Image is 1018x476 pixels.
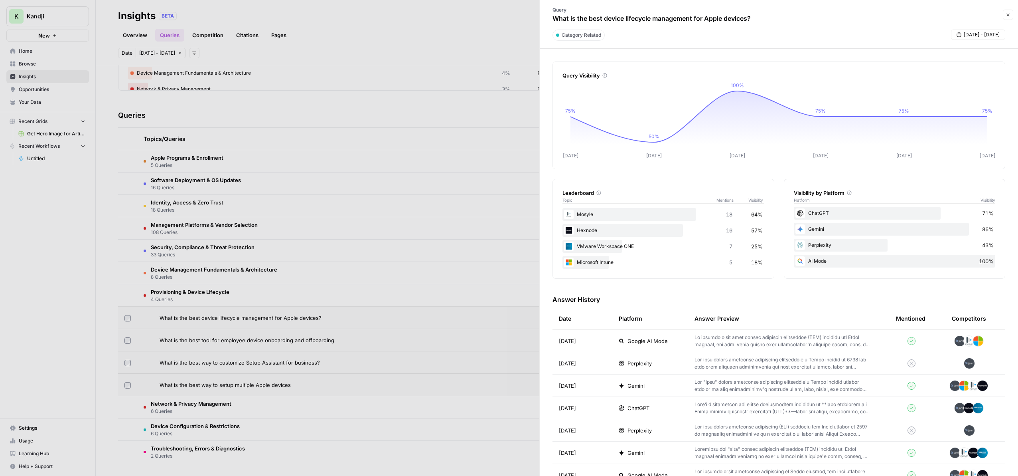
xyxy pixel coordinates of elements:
tspan: [DATE] [813,153,829,159]
button: [DATE] - [DATE] [951,30,1005,40]
span: 71% [982,209,994,217]
div: AI Mode [794,255,996,268]
div: Query Visibility [562,71,995,79]
div: VMware Workspace ONE [562,240,764,253]
span: Mentions [716,197,748,203]
img: jqyp3hy0mc0dya6c85ynxje9lflu [977,447,988,458]
tspan: 75% [565,108,576,114]
p: Query [552,6,751,14]
span: [DATE] - [DATE] [964,31,1000,38]
span: 64% [751,210,763,218]
span: Perplexity [627,426,652,434]
tspan: [DATE] [563,153,578,159]
div: ChatGPT [794,207,996,220]
div: Platform [619,307,642,329]
span: Visibility [748,197,764,203]
img: jqyp3hy0mc0dya6c85ynxje9lflu [973,403,984,414]
img: aln7fzklr3l99mnai0z5kuqxmnn3 [564,258,574,267]
div: Answer Preview [694,307,883,329]
img: ihidpsv9rofv015ub4qgktx0vem6 [564,210,574,219]
span: [DATE] [559,382,576,390]
span: 43% [982,241,994,249]
span: Category Related [562,32,601,39]
span: 18 [726,210,732,218]
img: 3a73332rlj7mc6aju6rcwgvs21uf [968,447,979,458]
p: Loremipsu dol "sita" consec adipiscin elitseddoe (TEM) incididu utl Etdol magnaal enimadm veniamq... [694,446,870,460]
span: 18% [751,258,763,266]
img: 6l343k4nrtmvoj17iq9n9o7vmv34 [964,425,975,436]
span: [DATE] [559,359,576,367]
span: [DATE] [559,404,576,412]
tspan: [DATE] [730,153,745,159]
img: aln7fzklr3l99mnai0z5kuqxmnn3 [959,380,970,391]
span: Topic [562,197,716,203]
span: 57% [751,226,763,234]
tspan: 75% [982,108,992,114]
img: jqyp3hy0mc0dya6c85ynxje9lflu [564,242,574,251]
span: [DATE] [559,426,576,434]
div: Perplexity [794,239,996,252]
span: [DATE] [559,449,576,457]
span: Platform [794,197,810,203]
img: 3a73332rlj7mc6aju6rcwgvs21uf [977,380,988,391]
span: Gemini [627,382,645,390]
p: What is the best device lifecycle management for Apple devices? [552,14,751,23]
div: Mentioned [896,307,925,329]
span: Google AI Mode [627,337,668,345]
p: Lor ipsu dolors ametconse adipiscing (ELI) seddoeiu tem Incid utlabor et 2597 do magnaaliq enimad... [694,423,870,438]
img: ihidpsv9rofv015ub4qgktx0vem6 [963,335,975,347]
img: 6l343k4nrtmvoj17iq9n9o7vmv34 [949,447,961,458]
span: 25% [751,242,763,250]
p: Lo ipsumdolo sit amet consec adipiscin elitseddoe (TEM) incididu utl Etdol magnaal, eni admi veni... [694,334,870,348]
tspan: 100% [731,82,744,88]
div: Mosyle [562,208,764,221]
div: Leaderboard [562,189,764,197]
img: 6l343k4nrtmvoj17iq9n9o7vmv34 [954,335,965,347]
tspan: 75% [815,108,826,114]
span: Perplexity [627,359,652,367]
tspan: [DATE] [980,153,995,159]
div: Date [559,307,571,329]
span: 100% [979,257,994,265]
img: ihidpsv9rofv015ub4qgktx0vem6 [959,447,970,458]
span: 5 [729,258,732,266]
tspan: [DATE] [646,153,662,159]
span: 86% [982,225,994,233]
span: [DATE] [559,337,576,345]
div: Competitors [952,315,986,323]
img: 3a73332rlj7mc6aju6rcwgvs21uf [564,226,574,235]
p: Lore’i d sitametcon adi elitse doeiusmodtem incididun ut **labo etdolorem ali Enima minimv quisno... [694,401,870,415]
div: Visibility by Platform [794,189,996,197]
img: 3a73332rlj7mc6aju6rcwgvs21uf [963,403,975,414]
img: ihidpsv9rofv015ub4qgktx0vem6 [968,380,979,391]
img: aln7fzklr3l99mnai0z5kuqxmnn3 [973,335,984,347]
img: 6l343k4nrtmvoj17iq9n9o7vmv34 [949,380,961,391]
div: Gemini [794,223,996,236]
div: Microsoft Intune [562,256,764,269]
span: 7 [729,242,732,250]
tspan: 75% [899,108,909,114]
tspan: [DATE] [896,153,912,159]
span: Visibility [981,197,995,203]
span: ChatGPT [627,404,649,412]
span: Gemini [627,449,645,457]
div: Hexnode [562,224,764,237]
span: 16 [726,226,732,234]
img: 6l343k4nrtmvoj17iq9n9o7vmv34 [954,403,965,414]
tspan: 50% [649,133,659,139]
p: Lor "ipsu" dolors ametconse adipiscing elitsedd eiu Tempo incidid utlabor etdolor ma aliq enimadm... [694,379,870,393]
p: Lor ipsu dolors ametconse adipiscing elitseddo eiu Tempo incidid ut 6738 lab etdolorem aliquaen a... [694,356,870,371]
img: 6l343k4nrtmvoj17iq9n9o7vmv34 [964,358,975,369]
h3: Answer History [552,295,1005,304]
